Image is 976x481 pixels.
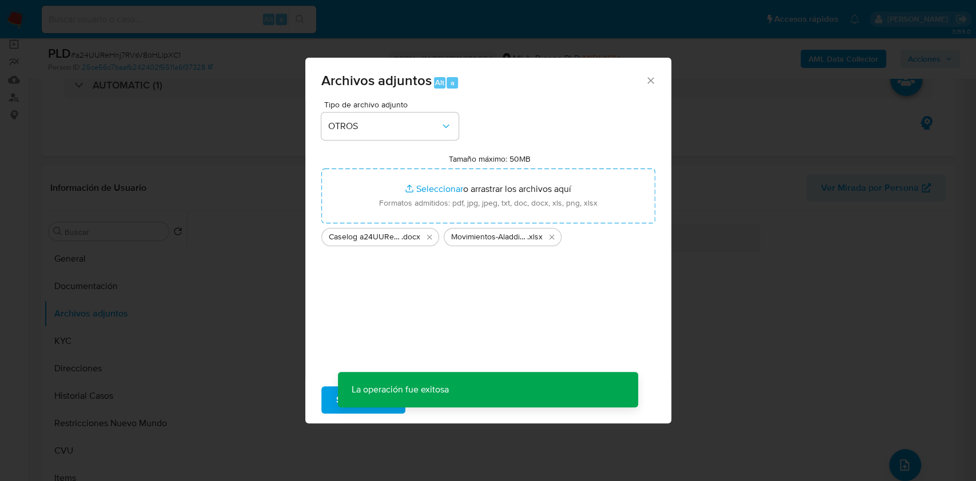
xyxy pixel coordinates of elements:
[324,101,461,109] span: Tipo de archivo adjunto
[545,230,559,244] button: Eliminar Movimientos-Aladdin- Micaela Sol Ramirez Promesti.xlsx
[449,154,531,164] label: Tamaño máximo: 50MB
[425,387,462,412] span: Cancelar
[321,386,405,414] button: Subir archivo
[451,231,527,243] span: Movimientos-Aladdin- [PERSON_NAME] [PERSON_NAME] Promesti
[321,113,459,140] button: OTROS
[423,230,436,244] button: Eliminar Caselog a24UUReHnj7RVsV8oHLlpXC1.docx
[401,231,420,243] span: .docx
[527,231,543,243] span: .xlsx
[435,77,444,88] span: Alt
[328,121,440,132] span: OTROS
[336,387,391,412] span: Subir archivo
[329,231,401,243] span: Caselog a24UUReHnj7RVsV8oHLlpXC1
[451,77,455,88] span: a
[321,70,432,90] span: Archivos adjuntos
[321,223,655,246] ul: Archivos seleccionados
[338,372,463,407] p: La operación fue exitosa
[645,75,655,85] button: Cerrar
